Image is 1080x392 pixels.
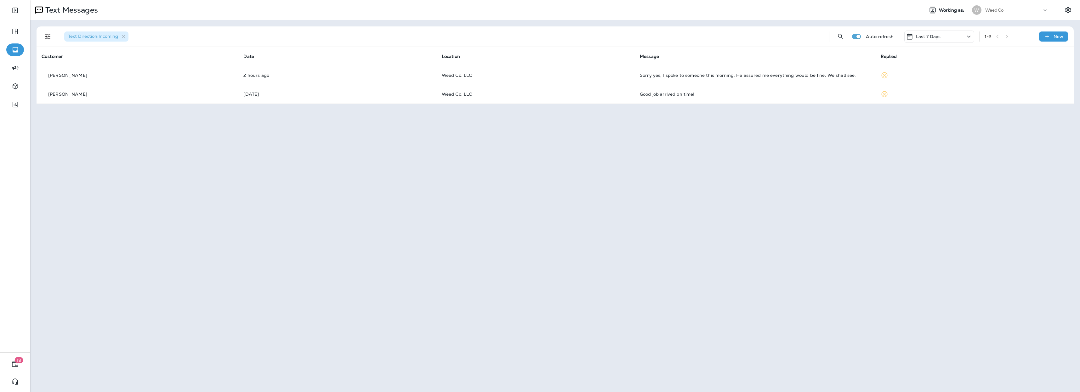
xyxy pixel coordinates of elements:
[640,92,871,97] div: Good job arrived on time!
[834,30,847,43] button: Search Messages
[972,5,981,15] div: W
[68,33,118,39] span: Text Direction : Incoming
[1054,34,1063,39] p: New
[48,73,87,78] p: [PERSON_NAME]
[243,54,254,59] span: Date
[243,73,431,78] p: Aug 19, 2025 12:04 PM
[64,31,128,42] div: Text Direction:Incoming
[15,357,23,363] span: 19
[985,8,1003,13] p: WeedCo
[939,8,966,13] span: Working as:
[916,34,941,39] p: Last 7 Days
[442,54,460,59] span: Location
[640,54,659,59] span: Message
[1062,4,1074,16] button: Settings
[985,34,991,39] div: 1 - 2
[866,34,894,39] p: Auto refresh
[48,92,87,97] p: [PERSON_NAME]
[42,30,54,43] button: Filters
[243,92,431,97] p: Aug 12, 2025 10:00 AM
[6,4,24,17] button: Expand Sidebar
[6,358,24,370] button: 19
[442,72,472,78] span: Weed Co. LLC
[640,73,871,78] div: Sorry yes, I spoke to someone this morning. He assured me everything would be fine. We shall see.
[42,54,63,59] span: Customer
[43,5,98,15] p: Text Messages
[881,54,897,59] span: Replied
[442,91,472,97] span: Weed Co. LLC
